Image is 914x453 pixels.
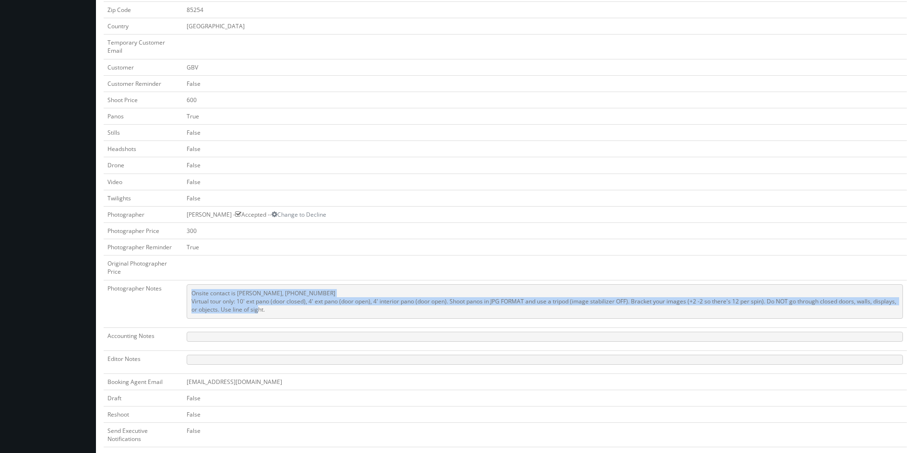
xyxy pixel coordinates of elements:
td: Stills [104,125,183,141]
td: Booking Agent Email [104,373,183,390]
a: Change to Decline [272,210,326,219]
td: 85254 [183,1,907,18]
td: False [183,406,907,422]
td: False [183,125,907,141]
td: Shoot Price [104,92,183,108]
td: Accounting Notes [104,327,183,350]
td: False [183,190,907,206]
td: 300 [183,222,907,239]
td: Reshoot [104,406,183,422]
td: False [183,390,907,406]
td: False [183,422,907,447]
td: Zip Code [104,1,183,18]
td: Photographer Notes [104,280,183,327]
td: False [183,75,907,92]
td: Temporary Customer Email [104,35,183,59]
td: Country [104,18,183,35]
td: [GEOGRAPHIC_DATA] [183,18,907,35]
td: Drone [104,157,183,174]
td: Editor Notes [104,350,183,373]
td: Customer Reminder [104,75,183,92]
td: Photographer Reminder [104,239,183,256]
td: Customer [104,59,183,75]
td: 600 [183,92,907,108]
td: True [183,239,907,256]
td: False [183,141,907,157]
td: [PERSON_NAME] - Accepted -- [183,206,907,222]
td: False [183,157,907,174]
td: False [183,174,907,190]
td: Draft [104,390,183,406]
td: Original Photographer Price [104,256,183,280]
td: Panos [104,108,183,124]
pre: Onsite contact is [PERSON_NAME], [PHONE_NUMBER] Virtual tour only: 10' ext pano (door closed), 4'... [187,284,903,319]
td: [EMAIL_ADDRESS][DOMAIN_NAME] [183,373,907,390]
td: GBV [183,59,907,75]
td: Photographer Price [104,222,183,239]
td: True [183,108,907,124]
td: Headshots [104,141,183,157]
td: Twilights [104,190,183,206]
td: Send Executive Notifications [104,422,183,447]
td: Video [104,174,183,190]
td: Photographer [104,206,183,222]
